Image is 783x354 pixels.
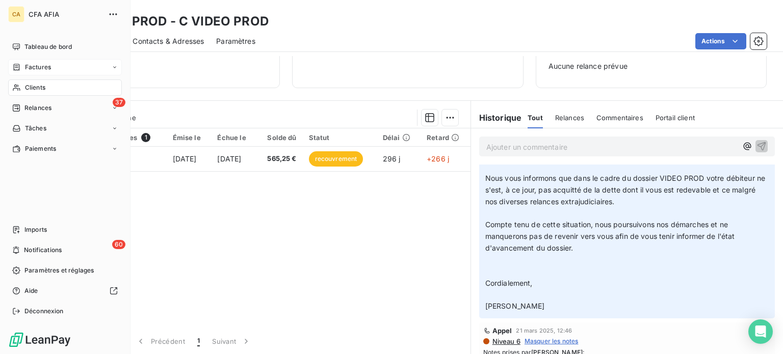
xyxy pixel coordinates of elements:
a: Tableau de bord [8,39,122,55]
span: 296 j [383,154,401,163]
div: Échue le [217,133,250,142]
span: Factures [25,63,51,72]
div: Retard [427,133,464,142]
span: Aucune relance prévue [549,61,754,71]
div: Délai [383,133,414,142]
span: Cordialement, [485,279,533,287]
span: 60 [112,240,125,249]
a: Paramètres et réglages [8,262,122,279]
h3: VIDEO PROD - C VIDEO PROD [90,12,269,31]
a: Factures [8,59,122,75]
span: Déconnexion [24,307,64,316]
div: Statut [309,133,371,142]
span: 1 [141,133,150,142]
span: recouvrement [309,151,363,167]
span: Paramètres [216,36,255,46]
button: Suivant [206,331,257,352]
a: Tâches [8,120,122,137]
span: Clients [25,83,45,92]
span: 1 [197,336,200,346]
span: CFA AFIA [29,10,102,18]
span: [PERSON_NAME] [485,302,545,310]
span: 21 mars 2025, 12:46 [516,328,572,334]
div: Solde dû [263,133,296,142]
span: [DATE] [217,154,241,163]
div: Open Intercom Messenger [748,319,773,344]
a: Aide [8,283,122,299]
a: Imports [8,222,122,238]
button: Actions [695,33,746,49]
a: 37Relances [8,100,122,116]
span: Commentaires [596,114,643,122]
span: Paramètres et réglages [24,266,94,275]
h6: Historique [471,112,522,124]
span: +266 j [427,154,449,163]
button: 1 [191,331,206,352]
span: 37 [113,98,125,107]
div: CA [8,6,24,22]
span: Niveau 6 [491,337,520,345]
span: Notifications [24,246,62,255]
span: Tout [528,114,543,122]
span: Tâches [25,124,46,133]
span: Masquer les notes [525,337,579,346]
span: Relances [24,103,51,113]
img: Logo LeanPay [8,332,71,348]
div: Émise le [173,133,205,142]
span: Paiements [25,144,56,153]
span: [DATE] [173,154,197,163]
span: 565,25 € [263,154,296,164]
span: Aide [24,286,38,295]
a: Paiements [8,141,122,157]
span: Tableau de bord [24,42,72,51]
span: Relances [555,114,584,122]
span: Contacts & Adresses [133,36,204,46]
span: Compte tenu de cette situation, nous poursuivons nos démarches et ne manquerons pas de revenir ve... [485,220,737,252]
span: Appel [492,326,512,335]
span: Portail client [656,114,695,122]
a: Clients [8,79,122,96]
span: Nous vous informons que dans le cadre du dossier VIDEO PROD votre débiteur ne s'est, à ce jour, p... [485,174,768,206]
button: Précédent [129,331,191,352]
span: Imports [24,225,47,234]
